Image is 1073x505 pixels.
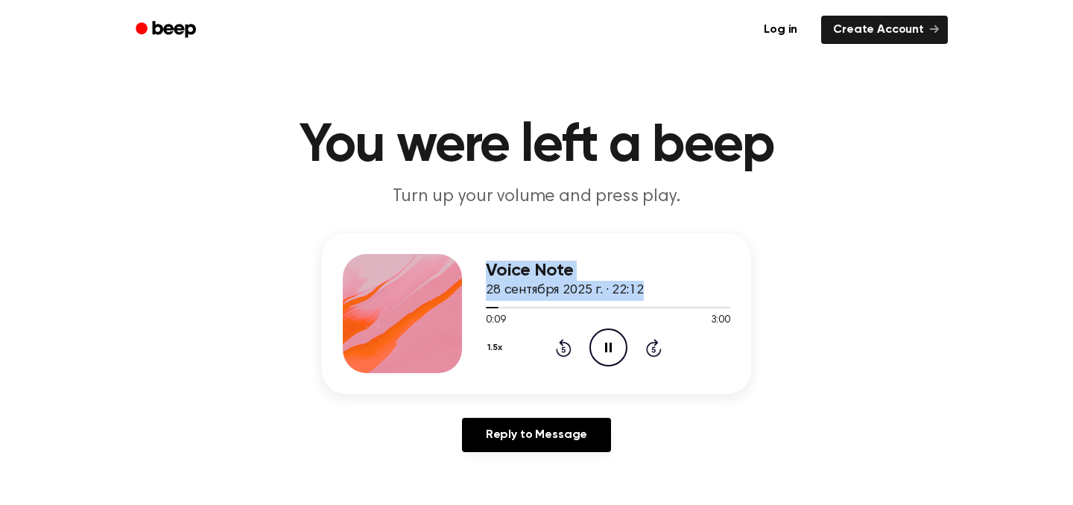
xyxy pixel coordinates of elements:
p: Turn up your volume and press play. [250,185,823,209]
h1: You were left a beep [155,119,918,173]
button: 1.5x [486,335,507,361]
a: Log in [749,13,812,47]
a: Reply to Message [462,418,611,452]
h3: Voice Note [486,261,730,281]
span: 28 сентября 2025 г. · 22:12 [486,284,644,297]
a: Beep [125,16,209,45]
span: 3:00 [711,313,730,328]
span: 0:09 [486,313,505,328]
a: Create Account [821,16,948,44]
